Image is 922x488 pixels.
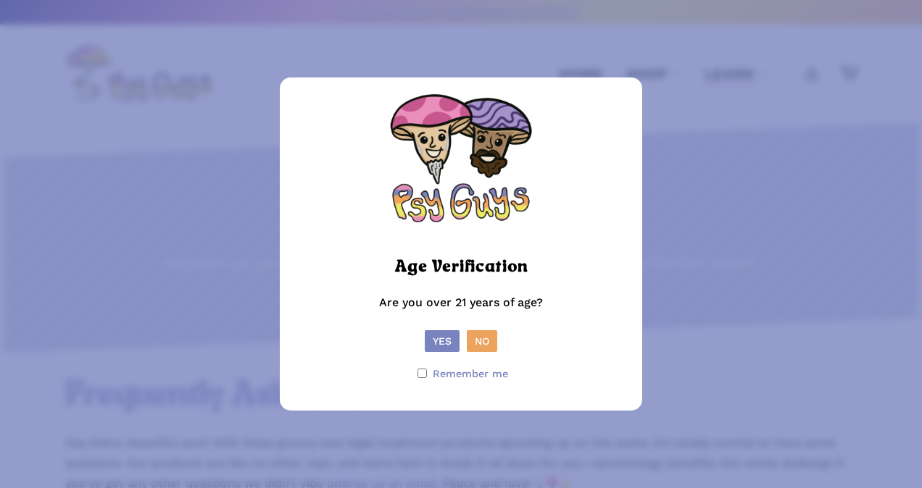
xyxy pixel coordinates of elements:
[433,363,508,384] span: Remember me
[389,92,533,237] img: PsyGuys
[425,330,460,352] button: Yes
[467,330,497,352] button: No
[418,369,427,378] input: Remember me
[294,293,628,330] p: Are you over 21 years of age?
[395,255,528,281] h2: Age Verification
